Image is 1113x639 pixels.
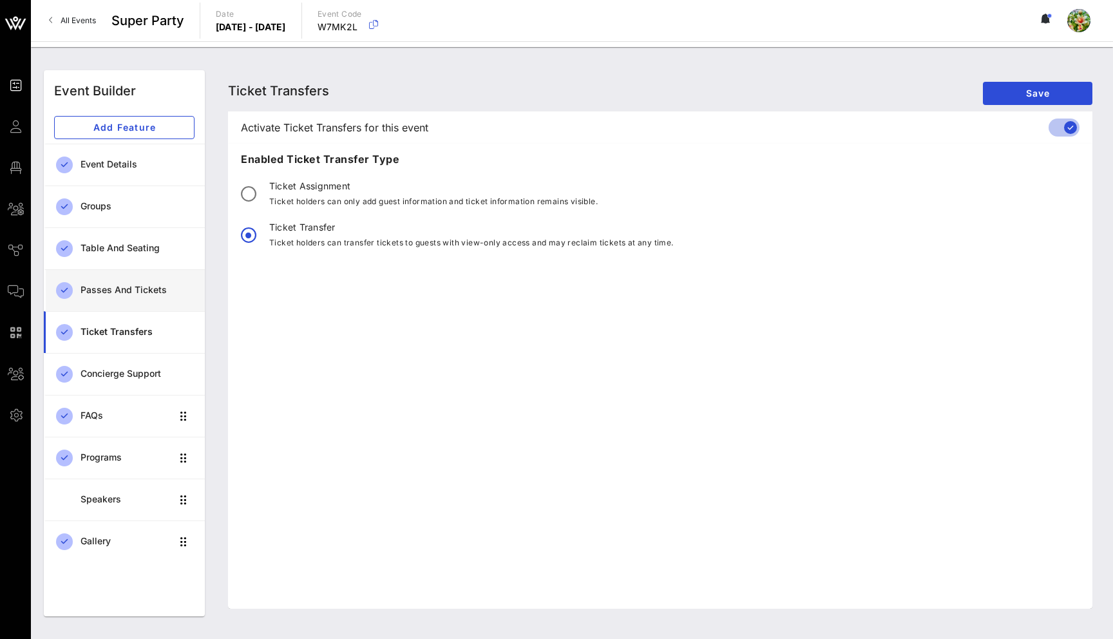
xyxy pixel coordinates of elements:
div: Table and Seating [81,243,195,254]
div: Concierge Support [81,368,195,379]
p: W7MK2L [318,21,362,33]
a: FAQs [44,395,205,437]
span: Super Party [111,11,184,30]
a: Passes and Tickets [44,269,205,311]
div: Programs [81,452,171,463]
div: Passes and Tickets [81,285,195,296]
span: Activate Ticket Transfers for this event [241,120,428,135]
div: Groups [81,201,195,212]
p: Event Code [318,8,362,21]
div: Gallery [81,536,171,547]
span: Ticket holders can only add guest information and ticket information remains visible. [269,195,598,208]
span: Save [993,88,1082,99]
a: Speakers [44,479,205,520]
a: All Events [41,10,104,31]
span: Ticket Transfers [228,83,329,99]
a: Programs [44,437,205,479]
p: Date [216,8,286,21]
div: Event Builder [54,81,136,100]
p: [DATE] - [DATE] [216,21,286,33]
a: Concierge Support [44,353,205,395]
a: Event Details [44,144,205,186]
a: Gallery [44,520,205,562]
span: Ticket holders can transfer tickets to guests with view-only access and may reclaim tickets at an... [269,236,674,249]
button: Save [983,82,1092,105]
a: Table and Seating [44,227,205,269]
a: Ticket Transfers [44,311,205,353]
span: Ticket Transfer [269,221,674,234]
div: Speakers [81,494,171,505]
span: Add Feature [65,122,184,133]
button: Add Feature [54,116,195,139]
div: Ticket Transfers [81,327,195,338]
div: FAQs [81,410,171,421]
span: All Events [61,15,96,25]
a: Groups [44,186,205,227]
p: Enabled Ticket Transfer Type [241,151,1080,167]
span: Ticket Assignment [269,180,598,193]
div: Event Details [81,159,195,170]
